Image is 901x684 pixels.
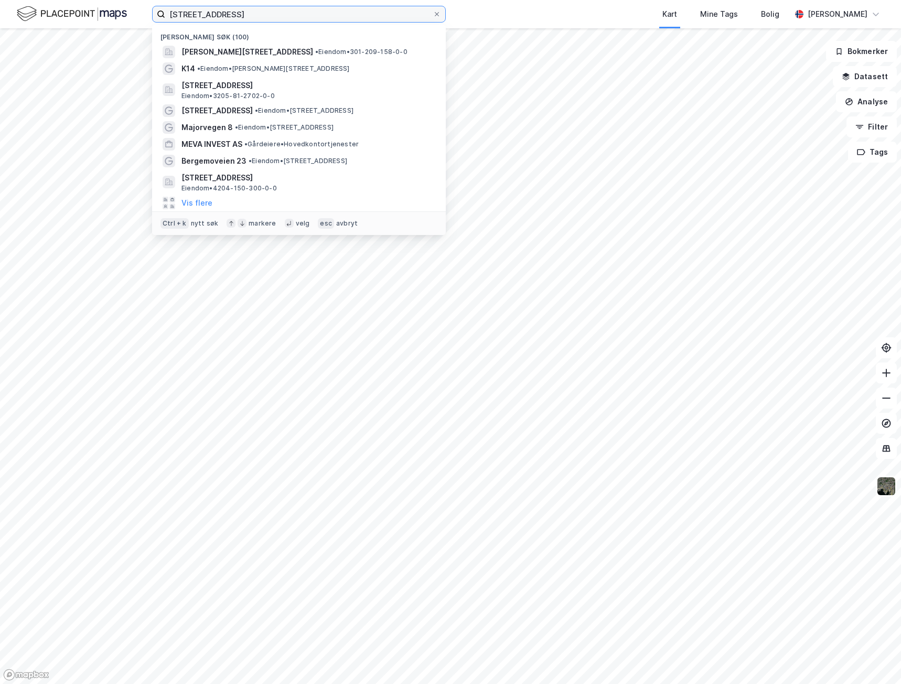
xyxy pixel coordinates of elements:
[235,123,334,132] span: Eiendom • [STREET_ADDRESS]
[761,8,779,20] div: Bolig
[17,5,127,23] img: logo.f888ab2527a4732fd821a326f86c7f29.svg
[836,91,897,112] button: Analyse
[152,25,446,44] div: [PERSON_NAME] søk (100)
[181,62,195,75] span: K14
[808,8,867,20] div: [PERSON_NAME]
[165,6,433,22] input: Søk på adresse, matrikkel, gårdeiere, leietakere eller personer
[700,8,738,20] div: Mine Tags
[235,123,238,131] span: •
[244,140,248,148] span: •
[181,197,212,209] button: Vis flere
[249,157,252,165] span: •
[181,184,277,193] span: Eiendom • 4204-150-300-0-0
[197,65,200,72] span: •
[315,48,318,56] span: •
[249,157,347,165] span: Eiendom • [STREET_ADDRESS]
[826,41,897,62] button: Bokmerker
[876,476,896,496] img: 9k=
[3,669,49,681] a: Mapbox homepage
[849,634,901,684] iframe: Chat Widget
[181,79,433,92] span: [STREET_ADDRESS]
[181,46,313,58] span: [PERSON_NAME][STREET_ADDRESS]
[255,106,353,115] span: Eiendom • [STREET_ADDRESS]
[296,219,310,228] div: velg
[181,138,242,151] span: MEVA INVEST AS
[662,8,677,20] div: Kart
[244,140,359,148] span: Gårdeiere • Hovedkontortjenester
[833,66,897,87] button: Datasett
[336,219,358,228] div: avbryt
[181,121,233,134] span: Majorvegen 8
[197,65,350,73] span: Eiendom • [PERSON_NAME][STREET_ADDRESS]
[249,219,276,228] div: markere
[848,142,897,163] button: Tags
[181,104,253,117] span: [STREET_ADDRESS]
[181,172,433,184] span: [STREET_ADDRESS]
[181,92,275,100] span: Eiendom • 3205-81-2702-0-0
[191,219,219,228] div: nytt søk
[255,106,258,114] span: •
[181,155,246,167] span: Bergemoveien 23
[318,218,334,229] div: esc
[160,218,189,229] div: Ctrl + k
[846,116,897,137] button: Filter
[315,48,407,56] span: Eiendom • 301-209-158-0-0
